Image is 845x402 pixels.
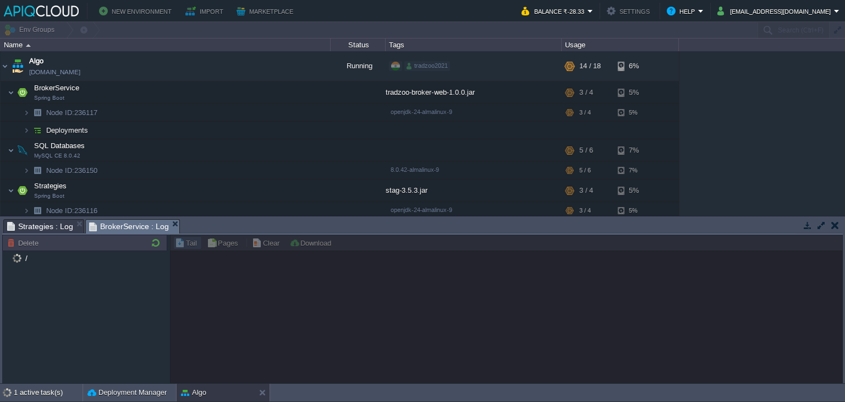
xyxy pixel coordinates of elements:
[331,51,386,81] div: Running
[45,206,99,215] a: Node ID:236116
[181,387,206,398] button: Algo
[618,82,654,104] div: 5%
[15,180,30,202] img: AMDAwAAAACH5BAEAAAAALAAAAAABAAEAAAICRAEAOw==
[45,166,99,175] span: 236150
[45,166,99,175] a: Node ID:236150
[1,39,330,51] div: Name
[579,162,591,179] div: 5 / 6
[30,162,45,179] img: AMDAwAAAACH5BAEAAAAALAAAAAABAAEAAAICRAEAOw==
[618,139,654,161] div: 7%
[404,61,450,71] div: tradzoo2021
[579,202,591,219] div: 3 / 4
[26,44,31,47] img: AMDAwAAAACH5BAEAAAAALAAAAAABAAEAAAICRAEAOw==
[45,108,99,117] span: 236117
[33,83,81,93] span: BrokerService
[386,180,562,202] div: stag-3.5.3.jar
[579,82,593,104] div: 3 / 4
[34,95,64,101] span: Spring Boot
[579,51,601,81] div: 14 / 18
[331,39,385,51] div: Status
[618,202,654,219] div: 5%
[8,82,14,104] img: AMDAwAAAACH5BAEAAAAALAAAAAABAAEAAAICRAEAOw==
[15,82,30,104] img: AMDAwAAAACH5BAEAAAAALAAAAAABAAEAAAICRAEAOw==
[607,4,653,18] button: Settings
[8,139,14,161] img: AMDAwAAAACH5BAEAAAAALAAAAAABAAEAAAICRAEAOw==
[717,4,834,18] button: [EMAIL_ADDRESS][DOMAIN_NAME]
[7,238,42,248] button: Delete
[34,153,80,159] span: MySQL CE 8.0.42
[30,122,45,139] img: AMDAwAAAACH5BAEAAAAALAAAAAABAAEAAAICRAEAOw==
[618,162,654,179] div: 7%
[99,4,175,18] button: New Environment
[15,139,30,161] img: AMDAwAAAACH5BAEAAAAALAAAAAABAAEAAAICRAEAOw==
[14,384,83,401] div: 1 active task(s)
[33,181,68,191] span: Strategies
[23,104,30,121] img: AMDAwAAAACH5BAEAAAAALAAAAAABAAEAAAICRAEAOw==
[33,142,86,150] a: SQL DatabasesMySQL CE 8.0.42
[34,193,64,199] span: Spring Boot
[237,4,297,18] button: Marketplace
[46,207,74,215] span: Node ID:
[185,4,227,18] button: Import
[579,180,593,202] div: 3 / 4
[33,84,81,92] a: BrokerServiceSpring Boot
[562,39,678,51] div: Usage
[386,39,561,51] div: Tags
[386,82,562,104] div: tradzoo-broker-web-1.0.0.jar
[10,51,25,81] img: AMDAwAAAACH5BAEAAAAALAAAAAABAAEAAAICRAEAOw==
[23,162,30,179] img: AMDAwAAAACH5BAEAAAAALAAAAAABAAEAAAICRAEAOw==
[522,4,588,18] button: Balance ₹-28.33
[391,207,452,213] span: openjdk-24-almalinux-9
[29,56,43,67] a: Algo
[23,202,30,219] img: AMDAwAAAACH5BAEAAAAALAAAAAABAAEAAAICRAEAOw==
[33,141,86,150] span: SQL Databases
[46,108,74,117] span: Node ID:
[618,51,654,81] div: 6%
[45,108,99,117] a: Node ID:236117
[29,67,80,78] a: [DOMAIN_NAME]
[8,180,14,202] img: AMDAwAAAACH5BAEAAAAALAAAAAABAAEAAAICRAEAOw==
[87,387,167,398] button: Deployment Manager
[391,166,439,173] span: 8.0.42-almalinux-9
[618,180,654,202] div: 5%
[46,166,74,175] span: Node ID:
[89,220,169,233] span: BrokerService : Log
[23,253,29,263] a: /
[30,202,45,219] img: AMDAwAAAACH5BAEAAAAALAAAAAABAAEAAAICRAEAOw==
[4,6,79,17] img: APIQCloud
[7,220,73,233] span: Strategies : Log
[579,139,593,161] div: 5 / 6
[33,182,68,190] a: StrategiesSpring Boot
[618,104,654,121] div: 5%
[667,4,698,18] button: Help
[45,206,99,215] span: 236116
[579,104,591,121] div: 3 / 4
[45,126,90,135] a: Deployments
[1,51,9,81] img: AMDAwAAAACH5BAEAAAAALAAAAAABAAEAAAICRAEAOw==
[30,104,45,121] img: AMDAwAAAACH5BAEAAAAALAAAAAABAAEAAAICRAEAOw==
[23,122,30,139] img: AMDAwAAAACH5BAEAAAAALAAAAAABAAEAAAICRAEAOw==
[391,108,452,115] span: openjdk-24-almalinux-9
